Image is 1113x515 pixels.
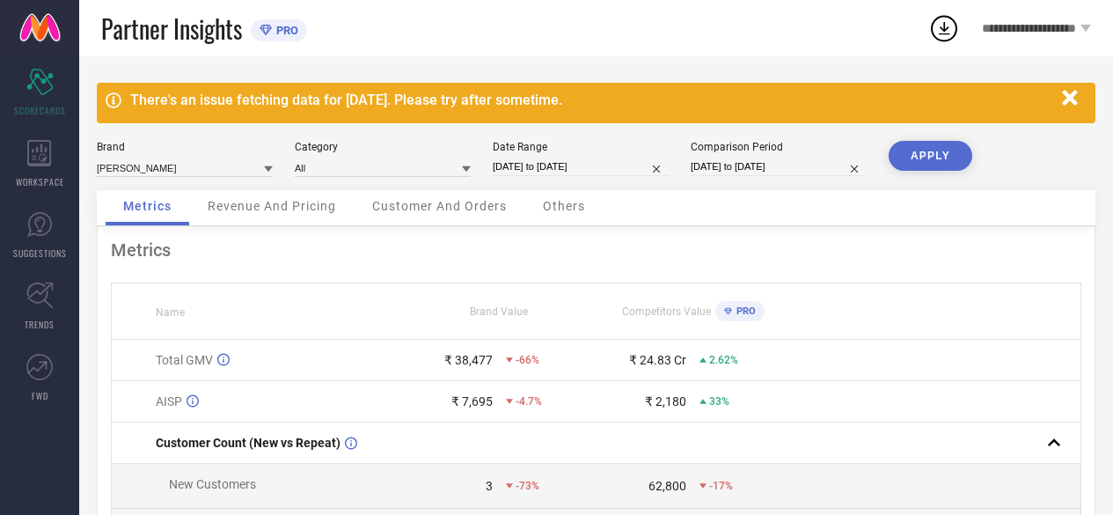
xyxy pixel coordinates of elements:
[709,354,738,366] span: 2.62%
[622,305,711,318] span: Competitors Value
[648,479,686,493] div: 62,800
[516,480,539,492] span: -73%
[156,394,182,408] span: AISP
[156,436,340,450] span: Customer Count (New vs Repeat)
[451,394,493,408] div: ₹ 7,695
[16,175,64,188] span: WORKSPACE
[156,353,213,367] span: Total GMV
[444,353,493,367] div: ₹ 38,477
[691,158,867,176] input: Select comparison period
[928,12,960,44] div: Open download list
[493,141,669,153] div: Date Range
[156,306,185,319] span: Name
[14,104,66,117] span: SCORECARDS
[486,479,493,493] div: 3
[295,141,471,153] div: Category
[32,389,48,402] span: FWD
[889,141,972,171] button: APPLY
[111,239,1081,261] div: Metrics
[123,199,172,213] span: Metrics
[691,141,867,153] div: Comparison Period
[272,24,298,37] span: PRO
[372,199,507,213] span: Customer And Orders
[732,305,756,317] span: PRO
[516,354,539,366] span: -66%
[25,318,55,331] span: TRENDS
[629,353,686,367] div: ₹ 24.83 Cr
[97,141,273,153] div: Brand
[130,92,1053,108] div: There's an issue fetching data for [DATE]. Please try after sometime.
[208,199,336,213] span: Revenue And Pricing
[101,11,242,47] span: Partner Insights
[645,394,686,408] div: ₹ 2,180
[709,480,733,492] span: -17%
[493,158,669,176] input: Select date range
[516,395,542,408] span: -4.7%
[169,477,256,491] span: New Customers
[709,395,729,408] span: 33%
[13,246,67,260] span: SUGGESTIONS
[543,199,585,213] span: Others
[470,305,528,318] span: Brand Value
